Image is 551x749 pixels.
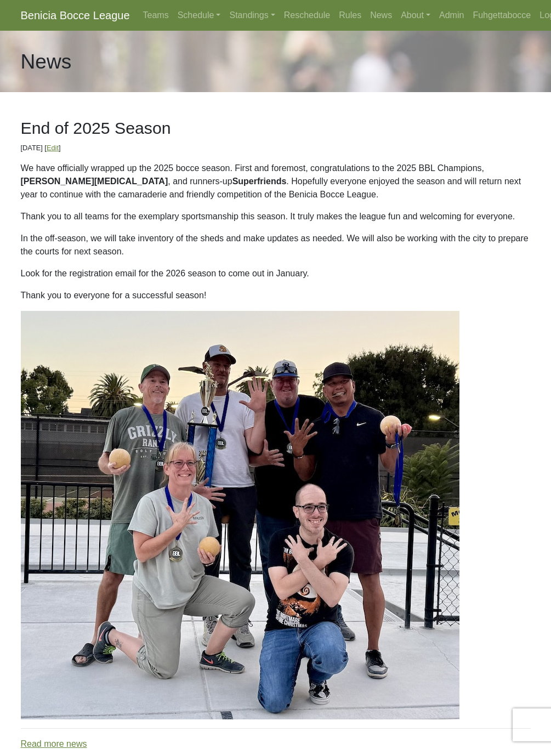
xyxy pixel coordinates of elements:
[225,4,279,26] a: Standings
[21,739,87,748] a: Read more news
[173,4,225,26] a: Schedule
[468,4,535,26] a: Fuhgettabocce
[139,4,173,26] a: Teams
[21,177,168,186] b: [PERSON_NAME][MEDICAL_DATA]
[21,311,459,719] img: 8D3AK5r8A96QAMk17HPrdGF0XmiqHhMOyFdsJ1nJ.jpg
[21,232,531,258] p: In the off-season, we will take inventory of the sheds and make updates as needed. We will also b...
[280,4,335,26] a: Reschedule
[21,49,72,73] h1: News
[21,162,531,201] p: We have officially wrapped up the 2025 bocce season. First and foremost, congratulations to the 2...
[21,118,531,138] h2: End of 2025 Season
[396,4,435,26] a: About
[334,4,366,26] a: Rules
[232,177,287,186] b: Superfriends
[21,4,130,26] a: Benicia Bocce League
[435,4,468,26] a: Admin
[366,4,396,26] a: News
[47,144,59,152] a: Edit
[21,267,531,280] p: Look for the registration email for the 2026 season to come out in January.
[21,210,531,223] p: Thank you to all teams for the exemplary sportsmanship this season. It truly makes the league fun...
[21,289,531,302] p: Thank you to everyone for a successful season!
[21,143,531,153] p: [DATE] [ ]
